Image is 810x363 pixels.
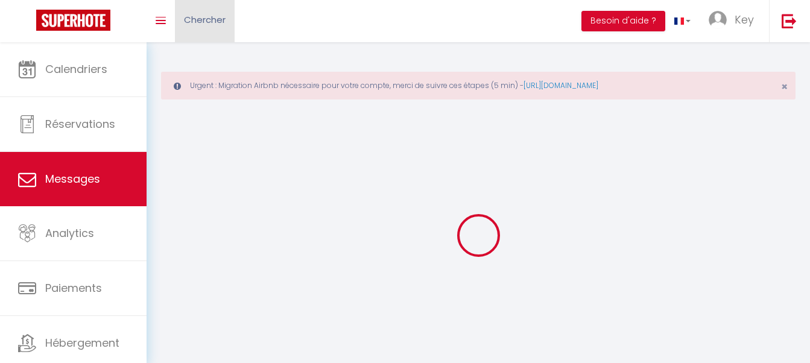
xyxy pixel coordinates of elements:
[184,13,226,26] span: Chercher
[524,80,598,90] a: [URL][DOMAIN_NAME]
[45,62,107,77] span: Calendriers
[781,81,788,92] button: Close
[45,280,102,295] span: Paiements
[45,171,100,186] span: Messages
[45,226,94,241] span: Analytics
[45,335,119,350] span: Hébergement
[161,72,796,99] div: Urgent : Migration Airbnb nécessaire pour votre compte, merci de suivre ces étapes (5 min) -
[10,5,46,41] button: Open LiveChat chat widget
[36,10,110,31] img: Super Booking
[781,79,788,94] span: ×
[735,12,754,27] span: Key
[581,11,665,31] button: Besoin d'aide ?
[782,13,797,28] img: logout
[709,11,727,29] img: ...
[45,116,115,131] span: Réservations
